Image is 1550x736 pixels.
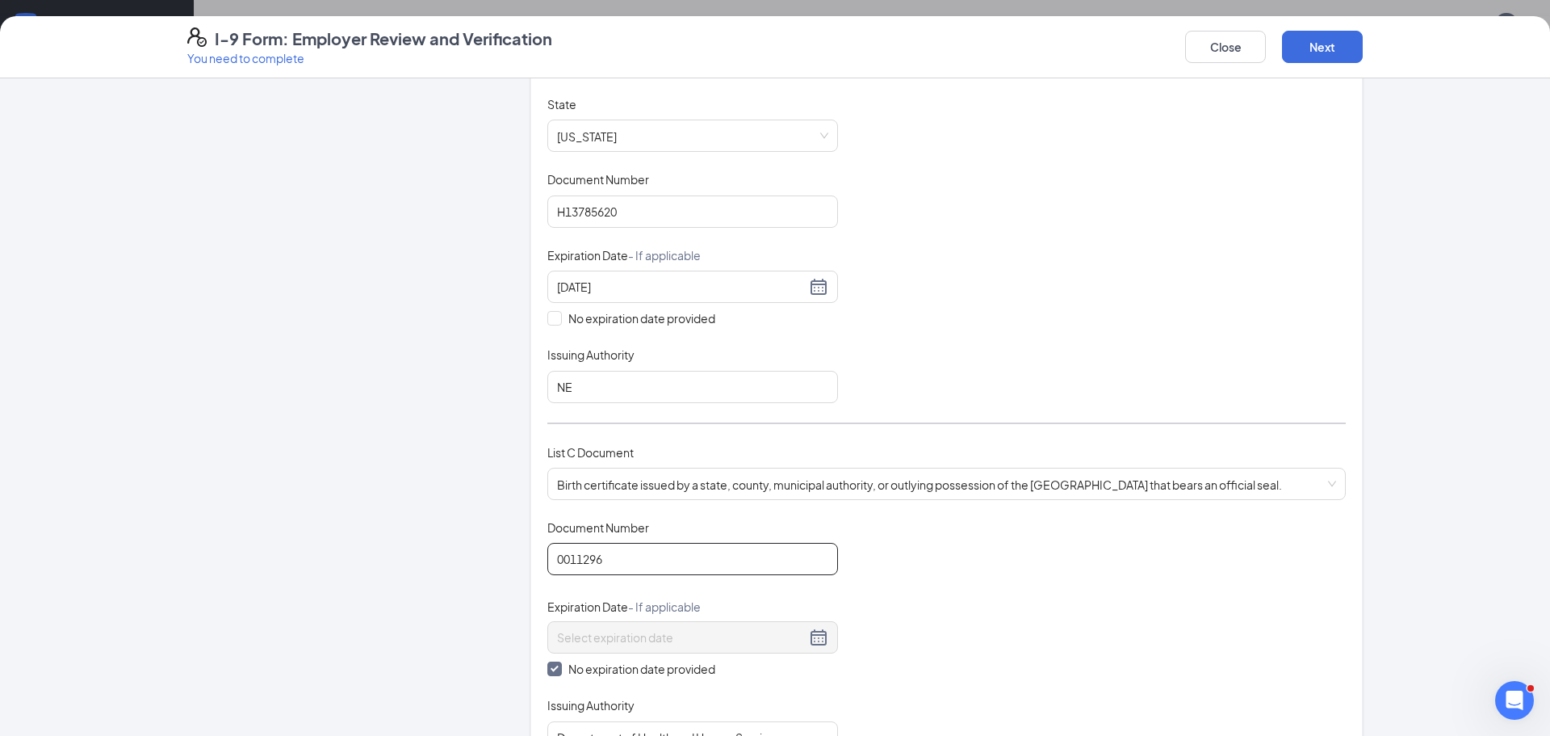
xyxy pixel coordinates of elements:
[557,469,1336,499] span: Birth certificate issued by a state, county, municipal authority, or outlying possession of the [...
[557,120,828,151] span: Nebraska
[562,309,722,327] span: No expiration date provided
[628,599,701,614] span: - If applicable
[187,27,207,47] svg: FormI9EVerifyIcon
[215,27,552,50] h4: I-9 Form: Employer Review and Verification
[547,171,649,187] span: Document Number
[1495,681,1534,720] iframe: Intercom live chat
[562,660,722,678] span: No expiration date provided
[1185,31,1266,63] button: Close
[1282,31,1363,63] button: Next
[547,599,701,615] span: Expiration Date
[547,445,634,460] span: List C Document
[547,519,649,536] span: Document Number
[557,278,806,296] input: 06/11/2026
[547,247,701,263] span: Expiration Date
[547,697,635,713] span: Issuing Authority
[628,248,701,263] span: - If applicable
[187,50,552,66] p: You need to complete
[547,96,576,112] span: State
[557,629,806,646] input: Select expiration date
[547,347,635,363] span: Issuing Authority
